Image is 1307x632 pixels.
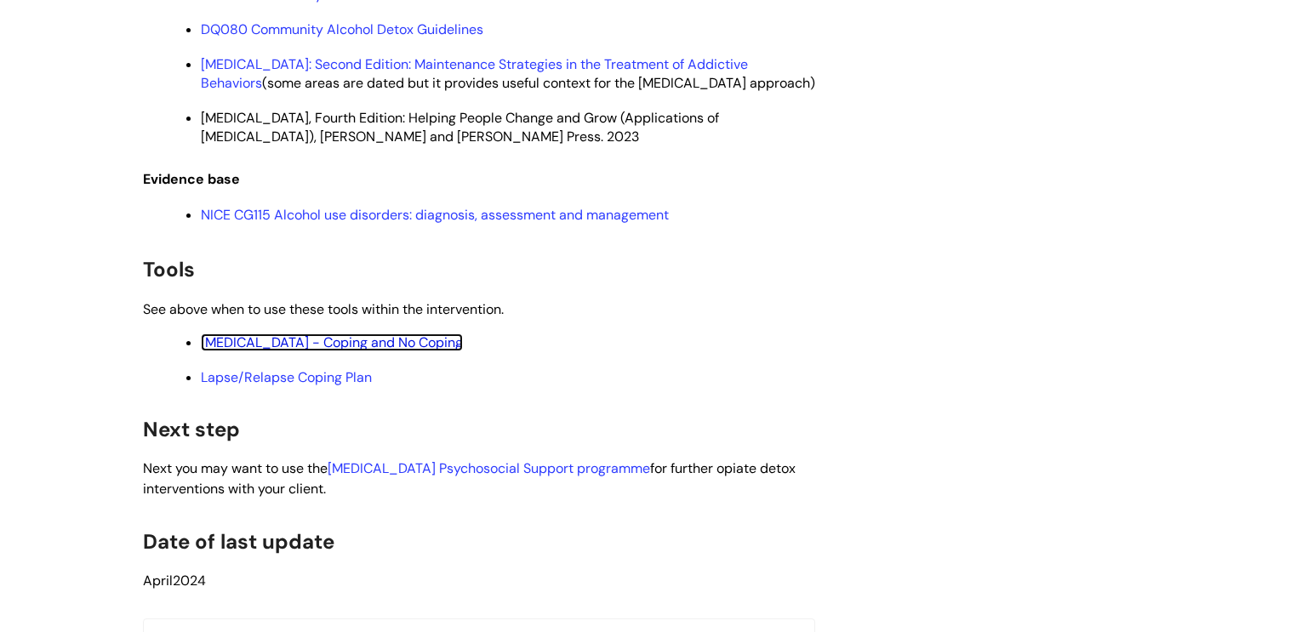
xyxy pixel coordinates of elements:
a: Lapse/Relapse Coping Plan [201,368,372,386]
span: Next step [143,416,240,442]
a: [MEDICAL_DATA]: Second Edition: Maintenance Strategies in the Treatment of Addictive Behaviors [201,55,748,92]
a: [MEDICAL_DATA] Psychosocial Support programme [328,459,650,477]
span: Evidence base [143,170,240,188]
a: DQ080 Community Alcohol Detox Guidelines [201,20,483,38]
span: April [143,572,173,589]
span: Tools [143,256,195,282]
span: [MEDICAL_DATA], Fourth Edition: Helping People Change and Grow (Applications of [MEDICAL_DATA]), ... [201,109,719,145]
span: Next you may want to use the for further opiate detox interventions with your client. [143,459,796,498]
a: [MEDICAL_DATA] - Coping and No Coping [201,333,463,351]
a: NICE CG115 Alcohol use disorders: diagnosis, assessment and management [201,206,669,224]
span: See above when to use these tools within the intervention. [143,300,504,318]
span: 2024 [143,572,206,589]
span: (some areas are dated but it provides useful context for the [MEDICAL_DATA] approach) [201,55,815,92]
span: Date of last update [143,528,334,555]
